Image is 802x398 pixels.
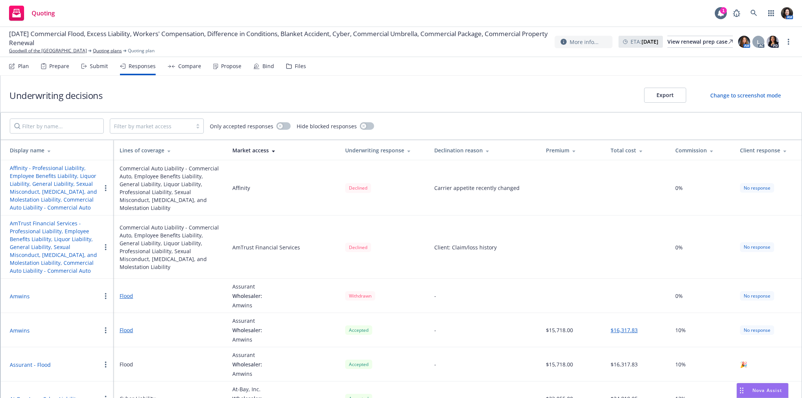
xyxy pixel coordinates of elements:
div: Bind [262,63,274,69]
button: Nova Assist [737,383,788,398]
div: Withdrawn [345,291,375,301]
span: Declined [345,242,371,252]
button: Change to screenshot mode [698,88,793,103]
a: Flood [120,292,220,300]
div: Affinity [232,184,250,192]
div: At-Bay, Inc. [232,385,262,393]
span: 0% [675,184,683,192]
a: Goodwill of the [GEOGRAPHIC_DATA] [9,47,87,54]
div: Total cost [611,146,663,154]
button: Amwins [10,292,30,300]
div: Lines of coverage [120,146,220,154]
div: Change to screenshot mode [710,91,781,99]
div: Assurant [232,283,262,290]
div: 1 [720,7,727,14]
span: Nova Assist [752,387,782,393]
span: Only accepted responses [210,122,273,130]
div: Wholesaler: [232,360,262,368]
div: Declined [345,243,371,252]
div: Assurant [232,317,262,325]
a: Flood [120,326,220,334]
div: Underwriting response [345,146,422,154]
button: Assurant - Flood [10,361,51,369]
div: Assurant [232,351,262,359]
div: Market access [232,146,333,154]
div: No response [740,291,774,301]
div: Propose [221,63,241,69]
div: Prepare [49,63,69,69]
div: No response [740,242,774,252]
div: Accepted [345,360,372,369]
button: $16,317.83 [611,326,638,334]
div: Plan [18,63,29,69]
a: Report a Bug [729,6,744,21]
div: Files [295,63,306,69]
span: [DATE] Commercial Flood, Excess Liability, Workers' Compensation, Difference in Conditions, Blank... [9,29,549,47]
button: Export [644,88,686,103]
img: photo [767,36,779,48]
img: photo [738,36,750,48]
button: Affinity - Professional Liability, Employee Benefits Liability, Liquor Liability, General Liabili... [10,164,101,211]
span: 10% [675,360,686,368]
img: photo [781,7,793,19]
input: Filter by name... [10,118,104,134]
button: More info... [555,36,612,48]
h1: Underwriting decisions [9,89,102,102]
div: Wholesaler: [232,326,262,334]
a: Switch app [764,6,779,21]
a: more [784,37,793,46]
div: Display name [10,146,108,154]
span: 0% [675,243,683,251]
div: Responses [129,63,156,69]
div: Carrier appetite recently changed [434,184,520,192]
div: Commercial Auto Liability - Commercial Auto, Employee Benefits Liability, General Liability, Liqu... [120,223,220,271]
span: L [757,38,760,46]
div: $16,317.83 [611,360,638,368]
div: Amwins [232,370,262,378]
span: ETA : [631,38,658,46]
div: Declined [345,183,371,193]
a: View renewal prep case [667,36,733,48]
div: Client: Claim/loss history [434,243,497,251]
div: View renewal prep case [667,36,733,47]
strong: [DATE] [641,38,658,45]
span: Quoting [32,10,55,16]
div: - [434,292,436,300]
div: Wholesaler: [232,292,262,300]
button: Amwins [10,327,30,334]
div: Accepted [345,325,372,335]
div: Premium [546,146,599,154]
div: Declination reason [434,146,534,154]
div: Client response [740,146,796,154]
a: Quoting plans [93,47,122,54]
div: Commission [675,146,728,154]
div: - [434,360,436,368]
div: Submit [90,63,108,69]
a: Search [746,6,761,21]
div: Flood [120,360,133,368]
div: Amwins [232,301,262,309]
div: $15,718.00 [546,360,573,368]
div: No response [740,183,774,193]
div: Drag to move [737,383,746,398]
div: Compare [178,63,201,69]
div: - [434,326,436,334]
div: AmTrust Financial Services [232,243,300,251]
div: No response [740,325,774,335]
span: More info... [570,38,599,46]
div: Commercial Auto Liability - Commercial Auto, Employee Benefits Liability, General Liability, Liqu... [120,164,220,212]
div: Amwins [232,336,262,343]
span: Quoting plan [128,47,155,54]
div: $15,718.00 [546,326,573,334]
span: 0% [675,292,683,300]
span: 10% [675,326,686,334]
span: Hide blocked responses [297,122,357,130]
button: AmTrust Financial Services - Professional Liability, Employee Benefits Liability, Liquor Liabilit... [10,219,101,275]
a: Quoting [6,3,58,24]
span: 🎉 [740,360,747,369]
